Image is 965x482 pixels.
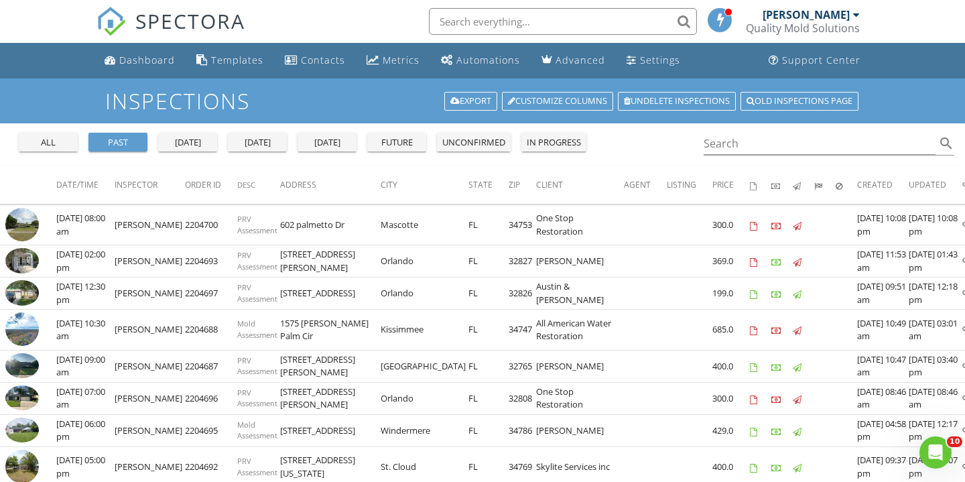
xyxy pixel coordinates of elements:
input: Search everything... [429,8,697,35]
th: Desc: Not sorted. [237,166,280,204]
th: Paid: Not sorted. [771,166,793,204]
td: [DATE] 03:01 am [909,310,962,351]
td: 34753 [509,204,536,245]
a: Customize Columns [502,92,613,111]
a: Automations (Basic) [436,48,525,73]
span: Mold Assessment [237,318,277,340]
a: Undelete inspections [618,92,736,111]
span: PRV Assessment [237,250,277,272]
button: in progress [521,133,586,152]
td: One Stop Restoration [536,204,624,245]
img: streetview [5,208,39,241]
div: Support Center [782,54,860,66]
td: 32826 [509,278,536,310]
td: [DATE] 10:30 am [56,310,115,351]
td: [PERSON_NAME] [115,278,185,310]
span: Agent [624,179,651,190]
th: Published: Not sorted. [793,166,814,204]
a: Contacts [279,48,350,73]
span: PRV Assessment [237,214,277,235]
div: Dashboard [119,54,175,66]
td: Orlando [381,278,468,310]
span: Order ID [185,179,221,190]
div: future [373,136,421,149]
span: Date/Time [56,179,99,190]
td: 2204697 [185,278,237,310]
span: Updated [909,179,946,190]
td: [STREET_ADDRESS][PERSON_NAME] [280,245,381,278]
td: [DATE] 06:00 pm [56,414,115,446]
button: [DATE] [158,133,217,152]
h1: Inspections [105,89,860,113]
button: all [19,133,78,152]
span: City [381,179,397,190]
th: Zip: Not sorted. [509,166,536,204]
a: Settings [621,48,686,73]
td: All American Water Restoration [536,310,624,351]
td: FL [468,245,509,278]
td: [DATE] 08:00 am [56,204,115,245]
div: Metrics [383,54,420,66]
td: [PERSON_NAME] [536,245,624,278]
td: [PERSON_NAME] [536,350,624,382]
img: streetview [5,312,39,346]
button: unconfirmed [437,133,511,152]
td: FL [468,278,509,310]
td: [PERSON_NAME] [115,310,185,351]
td: 32765 [509,350,536,382]
td: 400.0 [712,350,750,382]
td: [PERSON_NAME] [115,245,185,278]
td: [PERSON_NAME] [115,382,185,414]
span: Zip [509,179,520,190]
a: Advanced [536,48,610,73]
div: [DATE] [233,136,281,149]
td: [DATE] 12:17 pm [909,414,962,446]
span: State [468,179,493,190]
td: Windermere [381,414,468,446]
td: 2204688 [185,310,237,351]
td: [STREET_ADDRESS][PERSON_NAME] [280,350,381,382]
td: Austin & [PERSON_NAME] [536,278,624,310]
span: Mold Assessment [237,420,277,441]
td: 2204687 [185,350,237,382]
span: PRV Assessment [237,387,277,409]
span: Inspector [115,179,157,190]
th: Order ID: Not sorted. [185,166,237,204]
td: Orlando [381,245,468,278]
th: Client: Not sorted. [536,166,624,204]
td: [PERSON_NAME] [115,350,185,382]
td: [PERSON_NAME] [115,204,185,245]
td: Mascotte [381,204,468,245]
td: [DATE] 09:51 am [857,278,909,310]
th: Canceled: Not sorted. [836,166,857,204]
td: [DATE] 10:08 pm [909,204,962,245]
span: Address [280,179,316,190]
span: PRV Assessment [237,456,277,477]
button: [DATE] [298,133,357,152]
td: 32827 [509,245,536,278]
td: 685.0 [712,310,750,351]
i: search [938,135,954,152]
td: FL [468,350,509,382]
td: Kissimmee [381,310,468,351]
img: 9352984%2Fcover_photos%2FSKupTucp9JZsdrqQn2BY%2Fsmall.9352984-1756297690676 [5,353,39,378]
td: [DATE] 07:00 am [56,382,115,414]
a: Support Center [763,48,866,73]
img: 9372867%2Fcover_photos%2FSb2p2MbwySwcCWsqNkVU%2Fsmall.9372867-1756311799065 [5,280,39,305]
td: 2204696 [185,382,237,414]
td: [DATE] 09:00 am [56,350,115,382]
td: [DATE] 10:47 am [857,350,909,382]
div: Automations [456,54,520,66]
a: Export [444,92,497,111]
span: PRV Assessment [237,355,277,377]
button: [DATE] [228,133,287,152]
td: [DATE] 12:18 pm [909,278,962,310]
span: Created [857,179,893,190]
td: [DATE] 08:46 am [909,382,962,414]
td: [GEOGRAPHIC_DATA] [381,350,468,382]
span: 10 [947,436,962,447]
td: One Stop Restoration [536,382,624,414]
td: [STREET_ADDRESS] [280,414,381,446]
img: The Best Home Inspection Software - Spectora [96,7,126,36]
th: Date/Time: Not sorted. [56,166,115,204]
